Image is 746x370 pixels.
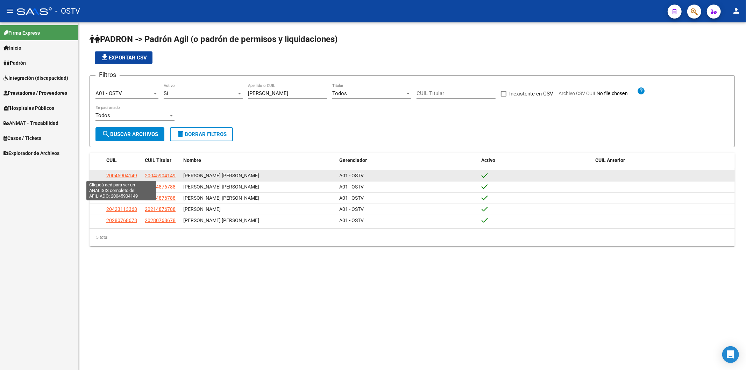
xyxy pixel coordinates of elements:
[183,184,259,190] span: [PERSON_NAME] [PERSON_NAME]
[95,51,152,64] button: Exportar CSV
[106,173,137,178] span: 20045904149
[90,34,338,44] span: PADRON -> Padrón Agil (o padrón de permisos y liquidaciones)
[90,229,735,246] div: 5 total
[6,7,14,15] mat-icon: menu
[559,91,597,96] span: Archivo CSV CUIL
[183,173,259,178] span: [PERSON_NAME] [PERSON_NAME]
[596,157,625,163] span: CUIL Anterior
[3,119,58,127] span: ANMAT - Trazabilidad
[183,206,221,212] span: [PERSON_NAME]
[183,195,259,201] span: [PERSON_NAME] [PERSON_NAME]
[336,153,478,168] datatable-header-cell: Gerenciador
[3,29,40,37] span: Firma Express
[597,91,637,97] input: Archivo CSV CUIL
[339,173,364,178] span: A01 - OSTV
[145,173,176,178] span: 20045904149
[732,7,740,15] mat-icon: person
[106,184,137,190] span: 20214876788
[95,90,122,97] span: A01 - OSTV
[95,70,120,80] h3: Filtros
[339,206,364,212] span: A01 - OSTV
[145,157,171,163] span: CUIL Titular
[3,44,21,52] span: Inicio
[145,195,176,201] span: 20214876788
[142,153,180,168] datatable-header-cell: CUIL Titular
[3,59,26,67] span: Padrón
[145,218,176,223] span: 20280768678
[102,131,158,137] span: Buscar Archivos
[3,134,41,142] span: Casos / Tickets
[104,153,142,168] datatable-header-cell: CUIL
[95,112,110,119] span: Todos
[106,157,117,163] span: CUIL
[593,153,735,168] datatable-header-cell: CUIL Anterior
[106,218,137,223] span: 20280768678
[145,206,176,212] span: 20214876788
[482,157,496,163] span: Activo
[183,157,201,163] span: Nombre
[176,130,185,138] mat-icon: delete
[183,218,259,223] span: [PERSON_NAME] [PERSON_NAME]
[3,104,54,112] span: Hospitales Públicos
[479,153,593,168] datatable-header-cell: Activo
[339,195,364,201] span: A01 - OSTV
[332,90,347,97] span: Todos
[170,127,233,141] button: Borrar Filtros
[55,3,80,19] span: - OSTV
[100,53,109,62] mat-icon: file_download
[3,149,59,157] span: Explorador de Archivos
[106,195,137,201] span: 27494367950
[145,184,176,190] span: 20214876788
[180,153,336,168] datatable-header-cell: Nombre
[722,346,739,363] div: Open Intercom Messenger
[3,74,68,82] span: Integración (discapacidad)
[106,206,137,212] span: 20423113368
[637,87,645,95] mat-icon: help
[339,157,367,163] span: Gerenciador
[100,55,147,61] span: Exportar CSV
[164,90,168,97] span: Si
[339,218,364,223] span: A01 - OSTV
[3,89,67,97] span: Prestadores / Proveedores
[176,131,227,137] span: Borrar Filtros
[339,184,364,190] span: A01 - OSTV
[102,130,110,138] mat-icon: search
[509,90,553,98] span: Inexistente en CSV
[95,127,164,141] button: Buscar Archivos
